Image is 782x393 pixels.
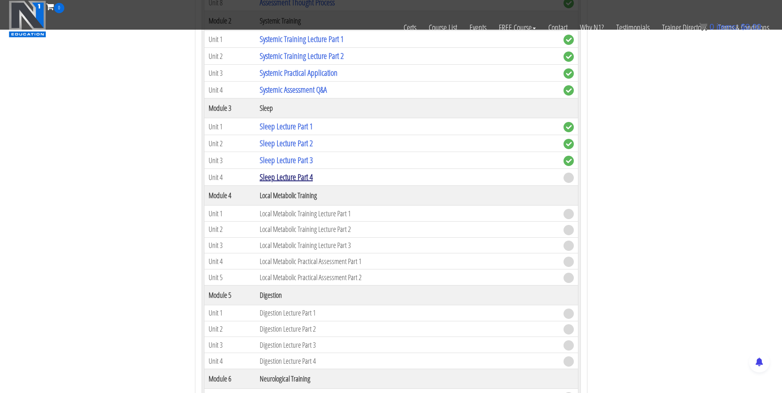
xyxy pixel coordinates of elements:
[656,13,712,42] a: Trainer Directory
[542,13,574,42] a: Contact
[256,206,559,222] td: Local Metabolic Training Lecture Part 1
[204,169,256,186] td: Unit 4
[564,122,574,132] span: complete
[256,353,559,369] td: Digestion Lecture Part 4
[204,353,256,369] td: Unit 4
[493,13,542,42] a: FREE Course
[204,206,256,222] td: Unit 1
[204,65,256,82] td: Unit 3
[741,22,761,31] bdi: 0.00
[256,186,559,206] th: Local Metabolic Training
[699,22,761,31] a: 0 items: $0.00
[256,237,559,253] td: Local Metabolic Training Lecture Part 3
[260,84,327,95] a: Systemic Assessment Q&A
[564,156,574,166] span: complete
[260,121,313,132] a: Sleep Lecture Part 1
[256,222,559,238] td: Local Metabolic Training Lecture Part 2
[260,67,338,78] a: Systemic Practical Application
[204,253,256,269] td: Unit 4
[204,118,256,135] td: Unit 1
[204,48,256,65] td: Unit 2
[204,237,256,253] td: Unit 3
[204,186,256,206] th: Module 4
[564,139,574,149] span: complete
[463,13,493,42] a: Events
[204,98,256,118] th: Module 3
[741,22,745,31] span: $
[260,154,313,166] a: Sleep Lecture Part 3
[204,321,256,337] td: Unit 2
[564,51,574,62] span: complete
[260,50,344,61] a: Systemic Training Lecture Part 2
[54,3,64,13] span: 0
[256,285,559,305] th: Digestion
[574,13,610,42] a: Why N1?
[204,222,256,238] td: Unit 2
[260,138,313,149] a: Sleep Lecture Part 2
[716,22,738,31] span: items:
[610,13,656,42] a: Testimonials
[256,305,559,321] td: Digestion Lecture Part 1
[397,13,423,42] a: Certs
[204,369,256,388] th: Module 6
[9,0,46,37] img: n1-education
[423,13,463,42] a: Course List
[699,23,707,31] img: icon11.png
[256,337,559,353] td: Digestion Lecture Part 3
[46,1,64,12] a: 0
[204,82,256,98] td: Unit 4
[712,13,775,42] a: Terms & Conditions
[564,68,574,79] span: complete
[256,98,559,118] th: Sleep
[256,321,559,337] td: Digestion Lecture Part 2
[256,369,559,388] th: Neurological Training
[204,135,256,152] td: Unit 2
[204,305,256,321] td: Unit 1
[256,269,559,285] td: Local Metabolic Practical Assessment Part 2
[204,152,256,169] td: Unit 3
[204,285,256,305] th: Module 5
[204,269,256,285] td: Unit 5
[564,85,574,96] span: complete
[709,22,714,31] span: 0
[256,253,559,269] td: Local Metabolic Practical Assessment Part 1
[260,171,313,182] a: Sleep Lecture Part 4
[204,337,256,353] td: Unit 3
